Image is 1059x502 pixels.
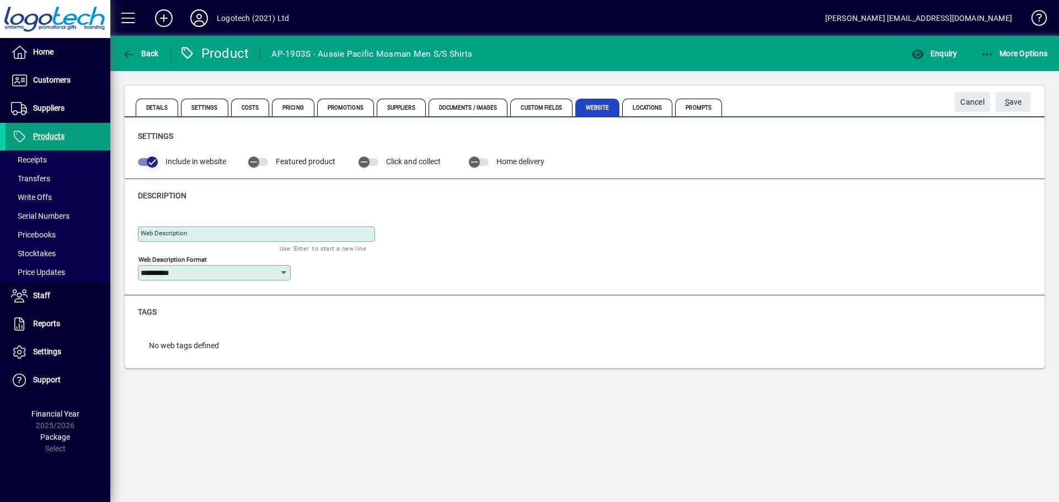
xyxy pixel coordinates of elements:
[11,249,56,258] span: Stocktakes
[981,49,1048,58] span: More Options
[317,99,374,116] span: Promotions
[6,67,110,94] a: Customers
[6,169,110,188] a: Transfers
[11,230,56,239] span: Pricebooks
[138,329,230,363] div: No web tags defined
[11,212,69,220] span: Serial Numbers
[119,44,162,63] button: Back
[6,95,110,122] a: Suppliers
[429,99,508,116] span: Documents / Images
[33,75,71,84] span: Customers
[11,174,50,183] span: Transfers
[40,433,70,441] span: Package
[33,132,65,141] span: Products
[165,157,226,166] span: Include in website
[122,49,159,58] span: Back
[675,99,722,116] span: Prompts
[6,225,110,244] a: Pricebooks
[6,188,110,207] a: Write Offs
[33,291,50,300] span: Staff
[231,99,270,116] span: Costs
[825,9,1012,27] div: [PERSON_NAME] [EMAIL_ADDRESS][DOMAIN_NAME]
[1005,93,1022,111] span: ave
[272,99,314,116] span: Pricing
[1005,98,1009,106] span: S
[138,191,186,200] span: Description
[33,375,61,384] span: Support
[6,244,110,263] a: Stocktakes
[31,409,79,418] span: Financial Year
[136,99,178,116] span: Details
[11,193,52,202] span: Write Offs
[138,132,173,141] span: Settings
[181,8,217,28] button: Profile
[996,92,1031,112] button: Save
[6,282,110,310] a: Staff
[33,104,65,112] span: Suppliers
[141,229,187,237] mat-label: Web Description
[138,307,157,316] span: Tags
[217,9,289,27] div: Logotech (2021) Ltd
[955,92,990,112] button: Cancel
[6,263,110,282] a: Price Updates
[911,49,957,58] span: Enquiry
[908,44,960,63] button: Enquiry
[510,99,572,116] span: Custom Fields
[6,338,110,366] a: Settings
[276,157,335,166] span: Featured product
[110,44,171,63] app-page-header-button: Back
[11,155,47,164] span: Receipts
[33,347,61,356] span: Settings
[6,310,110,338] a: Reports
[138,255,207,263] mat-label: Web Description Format
[271,45,472,63] div: AP-1903S - Aussie Pacific Mosman Men S/S Shirts
[978,44,1051,63] button: More Options
[622,99,672,116] span: Locations
[179,45,249,62] div: Product
[960,93,985,111] span: Cancel
[280,242,366,255] mat-hint: Use 'Enter' to start a new line
[6,150,110,169] a: Receipts
[386,157,441,166] span: Click and collect
[6,39,110,66] a: Home
[496,157,544,166] span: Home delivery
[377,99,426,116] span: Suppliers
[11,268,65,277] span: Price Updates
[146,8,181,28] button: Add
[6,366,110,394] a: Support
[6,207,110,225] a: Serial Numbers
[33,47,54,56] span: Home
[575,99,620,116] span: Website
[33,319,60,328] span: Reports
[1023,2,1045,38] a: Knowledge Base
[181,99,228,116] span: Settings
